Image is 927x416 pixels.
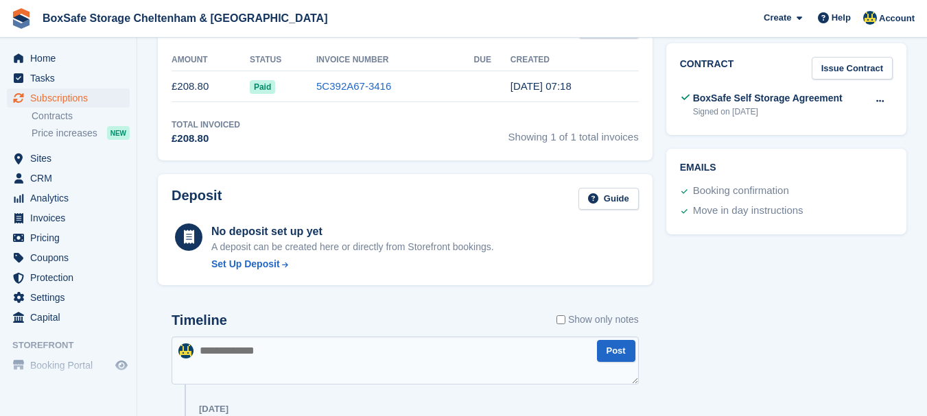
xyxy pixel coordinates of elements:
[30,228,113,247] span: Pricing
[211,240,494,254] p: A deposit can be created here or directly from Storefront bookings.
[30,49,113,68] span: Home
[556,313,639,327] label: Show only notes
[693,203,803,219] div: Move in day instructions
[7,49,130,68] a: menu
[7,356,130,375] a: menu
[7,268,130,287] a: menu
[680,162,893,173] h2: Emails
[172,313,227,328] h2: Timeline
[30,308,113,327] span: Capital
[32,110,130,123] a: Contracts
[578,188,639,210] a: Guide
[37,7,333,29] a: BoxSafe Storage Cheltenham & [GEOGRAPHIC_DATA]
[693,106,843,118] div: Signed on [DATE]
[511,80,572,92] time: 2025-08-13 06:18:48 UTC
[30,169,113,188] span: CRM
[30,248,113,267] span: Coupons
[172,71,250,102] td: £208.80
[7,149,130,168] a: menu
[172,119,240,131] div: Total Invoiced
[32,127,97,140] span: Price increases
[211,223,494,240] div: No deposit set up yet
[30,288,113,307] span: Settings
[7,208,130,228] a: menu
[11,8,32,29] img: stora-icon-8386f47178a22dfd0bd8f6a31ec36ba5ce8667c1dd55bd0f319d3a0aa187defe.svg
[863,11,877,25] img: Kim Virabi
[250,80,275,94] span: Paid
[474,49,511,71] th: Due
[511,49,639,71] th: Created
[556,313,565,327] input: Show only notes
[680,57,734,79] h2: Contract
[12,339,137,352] span: Storefront
[199,404,228,415] div: [DATE]
[107,126,130,140] div: NEW
[172,188,222,210] h2: Deposit
[597,340,635,363] button: Post
[7,308,130,327] a: menu
[7,69,130,88] a: menu
[32,125,130,140] a: Price increases NEW
[316,80,391,92] a: 5C392A67-3416
[7,169,130,188] a: menu
[30,356,113,375] span: Booking Portal
[7,188,130,208] a: menu
[30,188,113,208] span: Analytics
[172,49,250,71] th: Amount
[30,149,113,168] span: Sites
[812,57,893,79] a: Issue Contract
[879,12,915,25] span: Account
[113,357,130,374] a: Preview store
[211,257,280,271] div: Set Up Deposit
[7,248,130,267] a: menu
[30,268,113,287] span: Protection
[172,131,240,147] div: £208.80
[832,11,851,25] span: Help
[693,183,789,199] div: Booking confirmation
[508,119,639,147] span: Showing 1 of 1 total invoices
[316,49,474,71] th: Invoice Number
[250,49,316,71] th: Status
[7,88,130,108] a: menu
[178,343,193,358] img: Kim Virabi
[7,228,130,247] a: menu
[7,288,130,307] a: menu
[30,69,113,88] span: Tasks
[30,88,113,108] span: Subscriptions
[211,257,494,271] a: Set Up Deposit
[30,208,113,228] span: Invoices
[693,91,843,106] div: BoxSafe Self Storage Agreement
[764,11,791,25] span: Create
